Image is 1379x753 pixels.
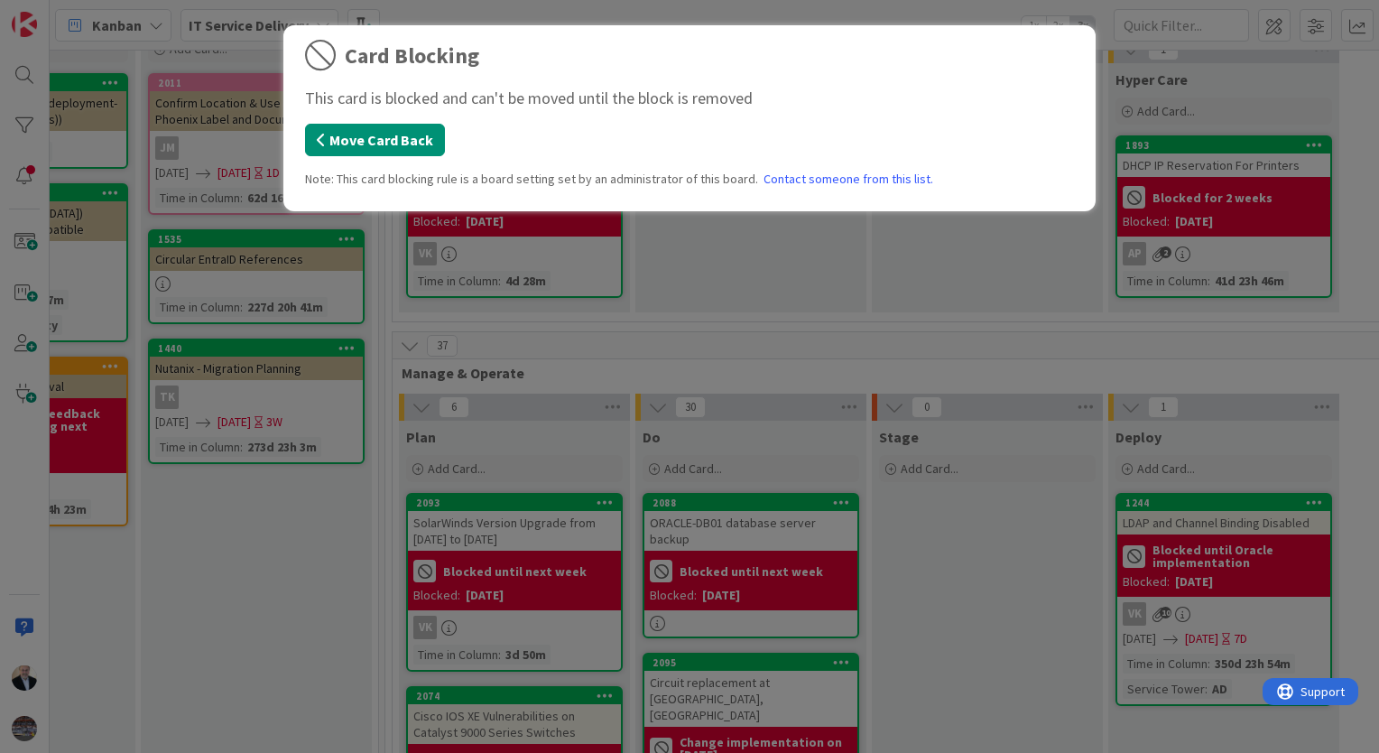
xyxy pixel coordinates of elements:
a: Contact someone from this list. [764,170,933,189]
span: Support [38,3,82,24]
button: Move Card Back [305,124,445,156]
div: Card Blocking [345,40,479,72]
div: This card is blocked and can't be moved until the block is removed [305,86,1074,110]
div: Note: This card blocking rule is a board setting set by an administrator of this board. [305,170,1074,189]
